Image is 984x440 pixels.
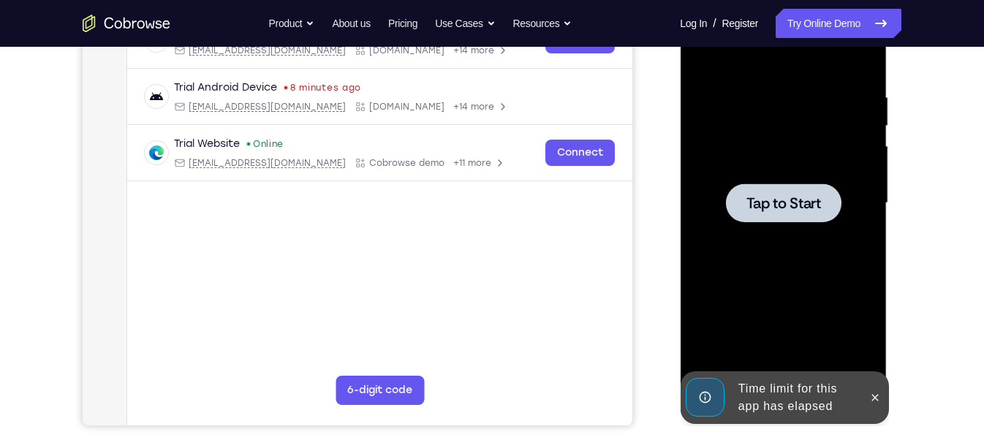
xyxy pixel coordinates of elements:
input: Filter devices... [83,48,267,63]
div: Trial Website [91,201,157,216]
div: App [272,109,362,121]
div: New devices found. [202,94,205,97]
span: +11 more [371,221,409,233]
a: Try Online Demo [776,9,901,38]
div: Email [91,165,263,177]
a: About us [332,9,370,38]
div: Time limit for this app has elapsed [52,387,180,433]
span: +14 more [371,165,412,177]
div: Email [91,109,263,121]
button: Use Cases [435,9,495,38]
div: Online [200,90,238,102]
button: Resources [513,9,572,38]
span: Tap to Start [66,208,140,223]
button: Refresh [515,44,538,67]
div: App [272,165,362,177]
span: Cobrowse demo [287,221,362,233]
div: Trial Android Device [91,145,194,159]
button: Tap to Start [45,196,161,235]
span: android@example.com [106,165,263,177]
button: Product [269,9,315,38]
div: New devices found. [164,207,167,210]
div: App [272,221,362,233]
span: Cobrowse.io [287,109,362,121]
a: Pricing [388,9,417,38]
span: Cobrowse.io [287,165,362,177]
div: Online [163,202,201,214]
a: Log In [680,9,707,38]
div: Last seen [202,151,205,153]
span: android@example.com [106,109,263,121]
div: Email [91,221,263,233]
label: Email [434,48,461,63]
div: Trial Android Device [91,88,194,103]
span: web@example.com [106,221,263,233]
div: Open device details [45,133,550,189]
a: Connect [463,204,532,230]
time: Tue Aug 26 2025 20:12:33 GMT+0300 (Eastern European Summer Time) [208,146,279,158]
a: Register [722,9,758,38]
div: Open device details [45,189,550,246]
span: +14 more [371,109,412,121]
div: Open device details [45,77,550,133]
label: demo_id [290,48,336,63]
a: Go to the home page [83,15,170,32]
span: / [713,15,716,32]
a: Connect [463,91,532,118]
